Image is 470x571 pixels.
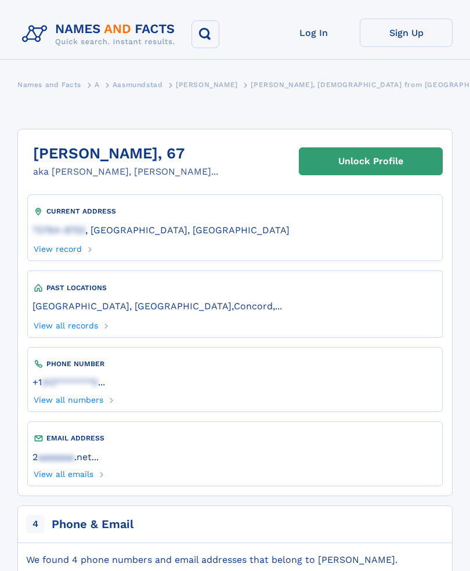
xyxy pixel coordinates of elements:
span: aaaaaaa [38,451,74,462]
div: CURRENT ADDRESS [32,206,438,218]
span: 72764-8752 [32,225,85,236]
a: A [95,77,100,92]
a: Log In [267,19,360,47]
div: aka [PERSON_NAME], [PERSON_NAME]... [33,165,218,179]
div: We found 4 phone numbers and email addresses that belong to [PERSON_NAME]. [26,554,443,566]
a: View all numbers [32,392,103,404]
a: View all emails [32,466,93,479]
span: A [95,81,100,89]
a: [PERSON_NAME] [176,77,238,92]
button: Search Button [191,20,219,48]
a: View all records [32,317,98,330]
a: Names and Facts [17,77,81,92]
img: Logo Names and Facts [17,19,185,50]
a: Sign Up [360,19,453,47]
h1: [PERSON_NAME], 67 [33,145,218,162]
div: Phone & Email [52,516,133,533]
a: View record [32,241,82,254]
span: [PERSON_NAME] [176,81,238,89]
div: EMAIL ADDRESS [32,432,438,444]
a: [GEOGRAPHIC_DATA], [GEOGRAPHIC_DATA] [32,299,232,312]
a: 72764-8752, [GEOGRAPHIC_DATA], [GEOGRAPHIC_DATA] [32,223,290,236]
div: Unlock Profile [338,148,403,175]
div: PHONE NUMBER [32,358,438,370]
div: PAST LOCATIONS [32,282,438,294]
a: Concord,... [234,299,282,312]
a: 2aaaaaaa.net [32,450,92,462]
img: search-icon [197,26,215,44]
a: Aasmundstad [113,77,163,92]
a: Unlock Profile [299,147,443,175]
span: 4 [26,515,45,533]
div: , [32,294,438,317]
span: Aasmundstad [113,81,163,89]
